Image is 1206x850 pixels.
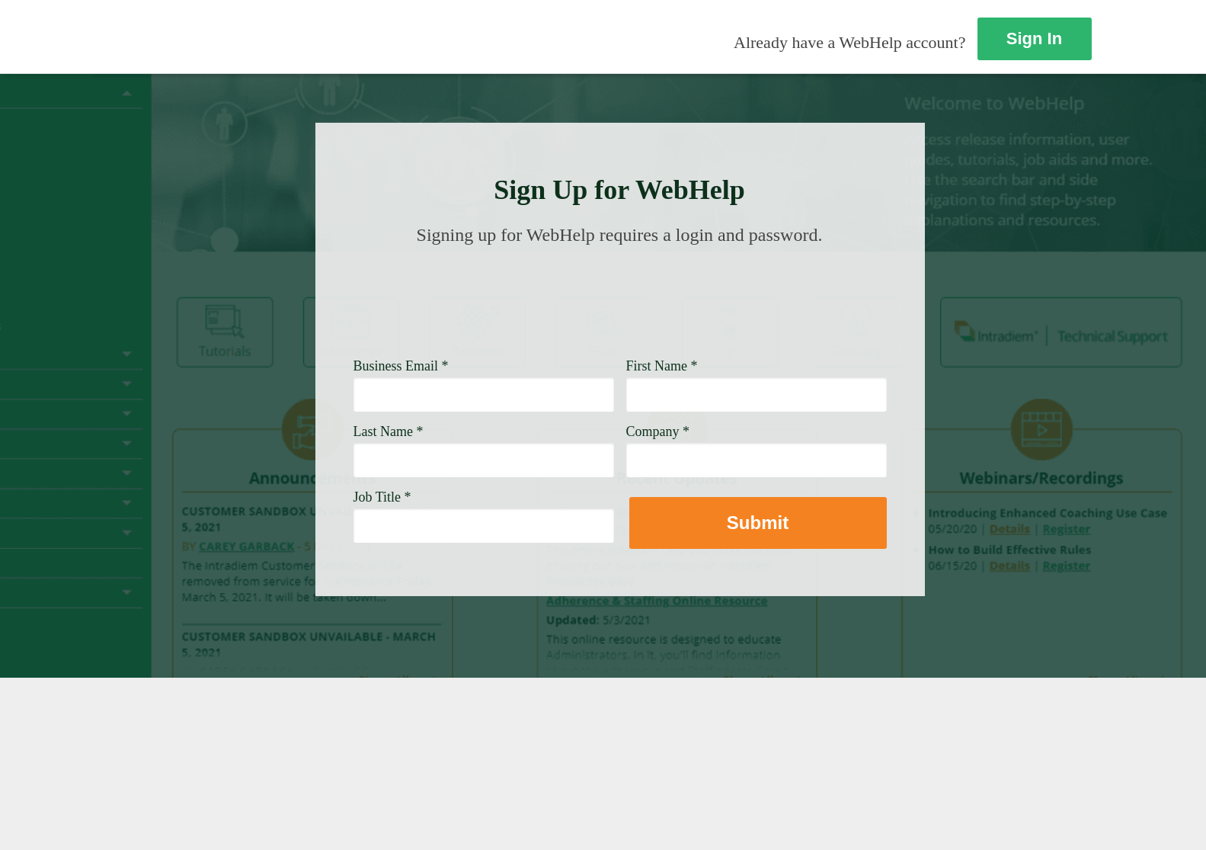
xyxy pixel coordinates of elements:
[494,175,745,205] strong: Sign Up for WebHelp
[734,33,965,52] span: Already have a WebHelp account?
[629,497,887,549] button: Submit
[977,18,1092,60] a: Sign In
[1006,29,1062,48] strong: Sign In
[353,489,411,505] span: Job Title *
[626,358,698,374] span: First Name *
[363,261,878,337] img: Need Credentials? Sign up below. Have Credentials? Use the sign-in button.
[626,424,690,439] span: Company *
[417,225,823,245] span: Signing up for WebHelp requires a login and password.
[353,424,424,439] span: Last Name *
[353,358,449,374] span: Business Email *
[727,512,789,533] strong: Submit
